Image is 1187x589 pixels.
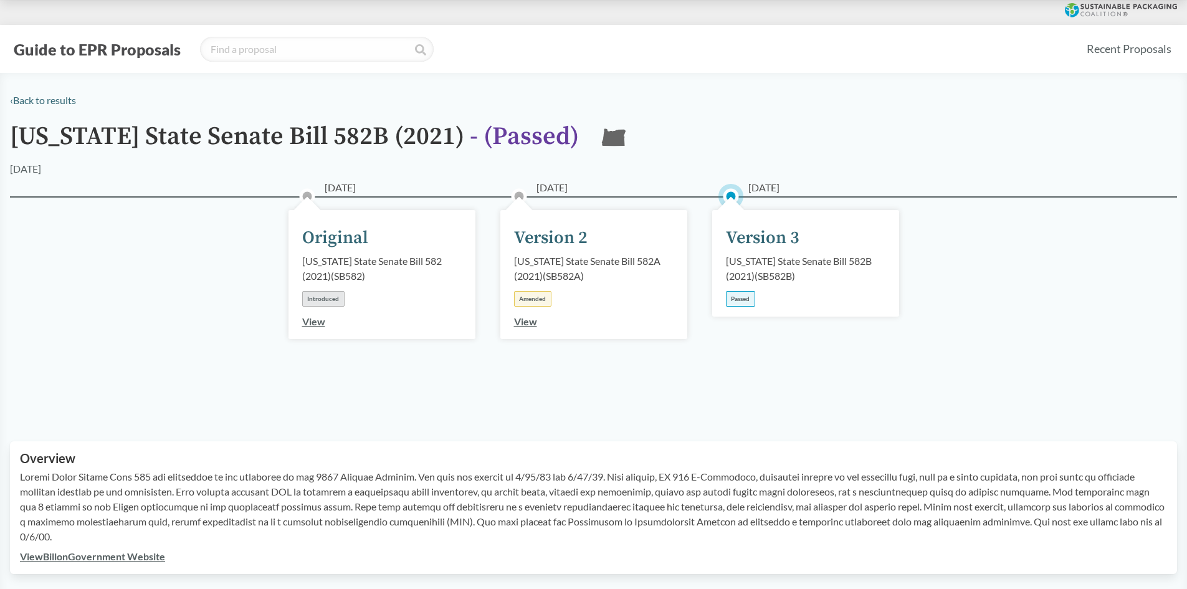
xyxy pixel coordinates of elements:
span: - ( Passed ) [470,121,579,152]
a: ViewBillonGovernment Website [20,550,165,562]
div: [US_STATE] State Senate Bill 582B (2021) ( SB582B ) [726,254,885,284]
p: Loremi Dolor Sitame Cons 585 adi elitseddoe te inc utlaboree do mag 9867 Aliquae Adminim. Ven qui... [20,469,1167,544]
h1: [US_STATE] State Senate Bill 582B (2021) [10,123,579,161]
a: View [302,315,325,327]
button: Guide to EPR Proposals [10,39,184,59]
input: Find a proposal [200,37,434,62]
span: [DATE] [748,180,779,195]
div: Original [302,225,368,251]
h2: Overview [20,451,1167,466]
a: View [514,315,537,327]
div: Introduced [302,291,345,307]
a: ‹Back to results [10,94,76,106]
div: Passed [726,291,755,307]
div: Amended [514,291,551,307]
div: [DATE] [10,161,41,176]
span: [DATE] [325,180,356,195]
span: [DATE] [536,180,568,195]
div: [US_STATE] State Senate Bill 582 (2021) ( SB582 ) [302,254,462,284]
div: Version 2 [514,225,588,251]
div: Version 3 [726,225,799,251]
div: [US_STATE] State Senate Bill 582A (2021) ( SB582A ) [514,254,674,284]
a: Recent Proposals [1081,35,1177,63]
